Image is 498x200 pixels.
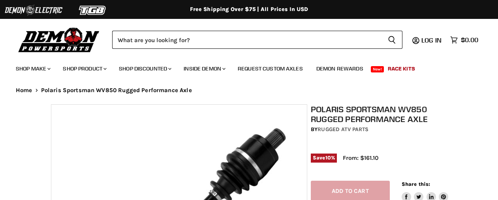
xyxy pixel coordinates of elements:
span: 10 [325,155,331,161]
span: From: $161.10 [343,154,378,161]
span: Log in [421,36,442,44]
img: Demon Powersports [16,26,102,54]
a: Demon Rewards [310,61,369,77]
a: Request Custom Axles [232,61,309,77]
a: Shop Product [57,61,111,77]
img: Demon Electric Logo 2 [4,3,63,18]
a: Inside Demon [178,61,230,77]
ul: Main menu [10,57,476,77]
div: by [311,125,451,134]
a: Shop Make [10,61,55,77]
h1: Polaris Sportsman WV850 Rugged Performance Axle [311,104,451,124]
button: Search [381,31,402,49]
input: Search [112,31,381,49]
span: New! [371,66,384,72]
img: TGB Logo 2 [63,3,122,18]
form: Product [112,31,402,49]
a: Race Kits [382,61,421,77]
span: Save % [311,154,337,162]
a: Log in [418,37,446,44]
a: Rugged ATV Parts [318,126,368,133]
a: $0.00 [446,34,482,46]
span: Polaris Sportsman WV850 Rugged Performance Axle [41,87,192,94]
a: Home [16,87,32,94]
span: $0.00 [461,36,478,44]
a: Shop Discounted [113,61,176,77]
span: Share this: [402,181,430,187]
